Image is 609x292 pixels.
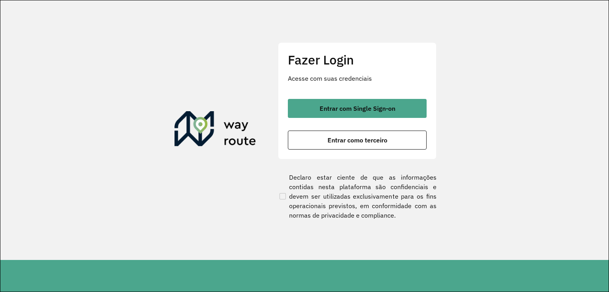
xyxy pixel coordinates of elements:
button: button [288,131,427,150]
span: Entrar com Single Sign-on [320,105,395,112]
p: Acesse com suas credenciais [288,74,427,83]
h2: Fazer Login [288,52,427,67]
img: Roteirizador AmbevTech [174,111,256,149]
span: Entrar como terceiro [327,137,387,143]
label: Declaro estar ciente de que as informações contidas nesta plataforma são confidenciais e devem se... [278,173,437,220]
button: button [288,99,427,118]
